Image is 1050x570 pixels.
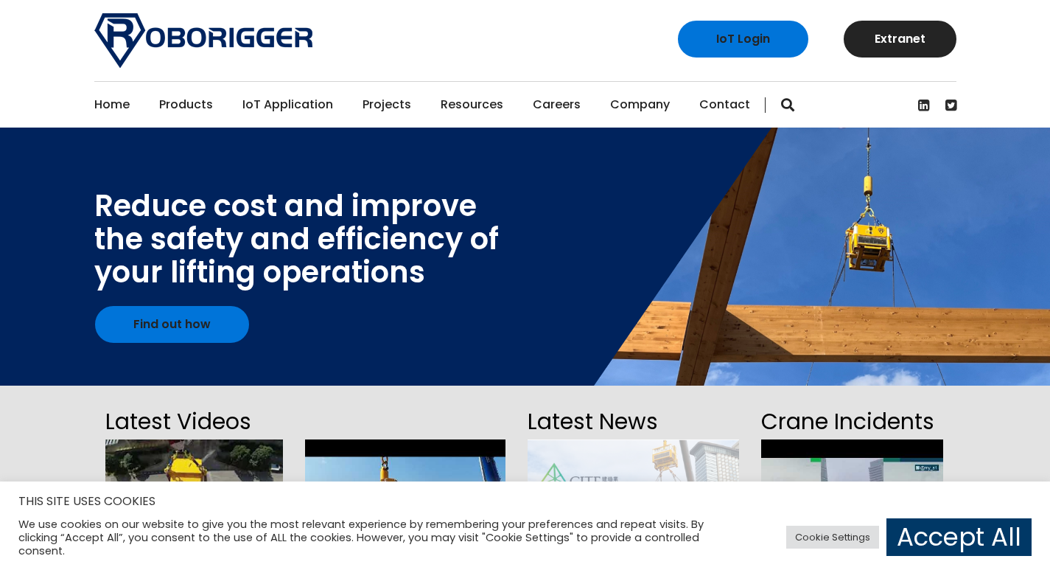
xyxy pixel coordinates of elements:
a: Products [159,82,213,128]
a: Company [610,82,670,128]
div: Reduce cost and improve the safety and efficiency of your lifting operations [94,190,499,289]
div: We use cookies on our website to give you the most relevant experience by remembering your prefer... [18,518,728,557]
a: Accept All [886,518,1032,556]
img: Roborigger [94,13,312,68]
a: Careers [533,82,581,128]
h2: Latest News [528,404,738,439]
a: Projects [363,82,411,128]
a: Resources [441,82,503,128]
a: Cookie Settings [786,526,879,549]
h2: Crane Incidents [761,404,943,439]
a: Home [94,82,130,128]
a: IoT Login [678,21,808,58]
a: Find out how [95,306,249,343]
h5: THIS SITE USES COOKIES [18,492,1032,511]
a: IoT Application [242,82,333,128]
h2: Latest Videos [105,404,283,439]
a: Extranet [844,21,956,58]
a: Contact [699,82,750,128]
